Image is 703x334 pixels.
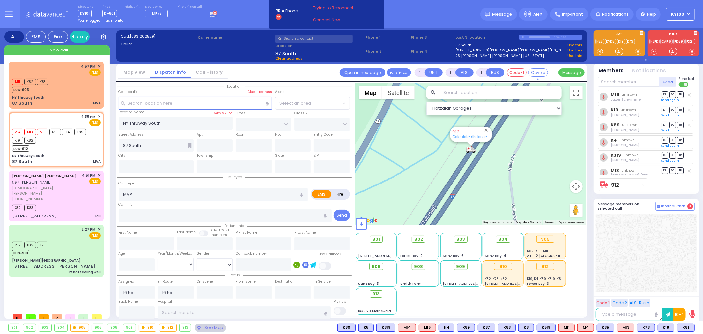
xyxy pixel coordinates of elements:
[159,324,176,331] div: 912
[12,129,23,135] span: M14
[611,112,639,117] span: Shaye Wercberger
[275,56,303,61] span: Clear address
[611,107,618,112] a: K19
[319,252,341,257] label: Use Callback
[358,249,360,253] span: -
[611,168,619,173] a: M13
[12,137,23,144] span: K19
[662,98,679,102] a: Send again
[443,244,445,249] span: -
[662,128,679,132] a: Send again
[662,113,679,117] a: Send again
[78,314,88,319] span: 1
[611,138,617,143] a: K4
[276,8,298,14] span: BRIA Phone
[411,35,454,40] span: Phone 3
[507,68,527,77] button: Code-1
[677,324,695,332] div: BLS
[4,31,24,43] div: All
[494,263,512,270] div: 910
[70,31,90,43] a: History
[158,299,172,304] label: Hospital
[419,324,436,332] div: ALS
[598,77,659,87] input: Search member
[400,281,422,286] span: Smith Farm
[358,271,360,276] span: -
[81,114,96,119] span: 4:55 PM
[119,202,133,207] label: Call Info
[669,167,676,174] span: SO
[119,153,126,158] label: City
[358,281,379,286] span: Sanz Bay-5
[236,230,257,235] label: P First Name
[197,251,209,256] label: Gender
[12,87,30,93] span: BUS-905
[119,181,134,186] label: Call Type
[150,69,191,75] a: Dispatch info
[567,42,582,48] a: Use this
[443,249,445,253] span: -
[372,263,381,270] span: 906
[119,230,137,235] label: First Name
[314,153,319,158] label: ZIP
[455,68,474,77] button: ALS
[95,214,101,218] div: Fall
[376,324,395,332] div: BLS
[662,122,668,128] span: DR
[294,230,316,235] label: P Last Name
[669,137,676,143] span: SO
[443,271,445,276] span: -
[357,216,379,225] a: Open this area in Google Maps (opens a new window)
[93,159,101,164] div: MVA
[570,180,583,193] button: Map camera controls
[12,263,95,270] div: [STREET_ADDRESS][PERSON_NAME]
[626,39,635,44] a: K73
[677,167,684,174] span: TR
[595,39,604,44] a: K82
[527,249,548,253] span: K82, K83, M11
[372,236,380,243] span: 901
[387,68,411,77] button: Transfer call
[81,64,96,69] span: 4:57 PM
[366,49,408,54] span: Phone 2
[93,101,101,106] div: MVA
[119,299,138,304] label: Back Home
[12,179,52,185] span: יושע [PERSON_NAME]
[577,324,594,332] div: ALS
[125,5,139,9] label: Night unit
[359,86,382,99] button: Show street map
[611,299,628,307] button: Code 2
[685,39,695,44] a: FD21
[425,68,443,77] button: UNIT
[518,324,534,332] div: BLS
[661,204,686,209] span: Internal Chat
[669,107,676,113] span: SO
[334,210,350,221] button: Send
[82,227,96,232] span: 2:27 PM
[611,127,639,132] span: Joel Witriol
[456,35,519,40] label: Last 3 location
[662,167,668,174] span: DR
[637,324,655,332] div: BLS
[313,17,365,23] a: Connect Now
[74,129,86,135] span: K89
[236,132,246,137] label: Room
[69,270,101,275] div: Pt not feeling well
[89,178,101,184] span: EMS
[558,324,575,332] div: ALS
[275,279,295,284] label: Destination
[26,314,36,319] span: 0
[89,119,101,126] span: EMS
[527,276,587,281] span: K19, K4, K89, K319, K82, M14, M13, M16
[119,89,141,95] label: Call Location
[78,10,92,17] span: KY101
[669,152,676,158] span: SO
[37,129,48,135] span: M16
[71,324,89,331] div: 905
[621,107,636,112] span: unknown
[611,92,619,97] a: M16
[119,279,135,284] label: Assigned
[632,67,666,75] button: Notifications
[82,173,96,178] span: 4:51 PM
[659,77,677,87] button: +Add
